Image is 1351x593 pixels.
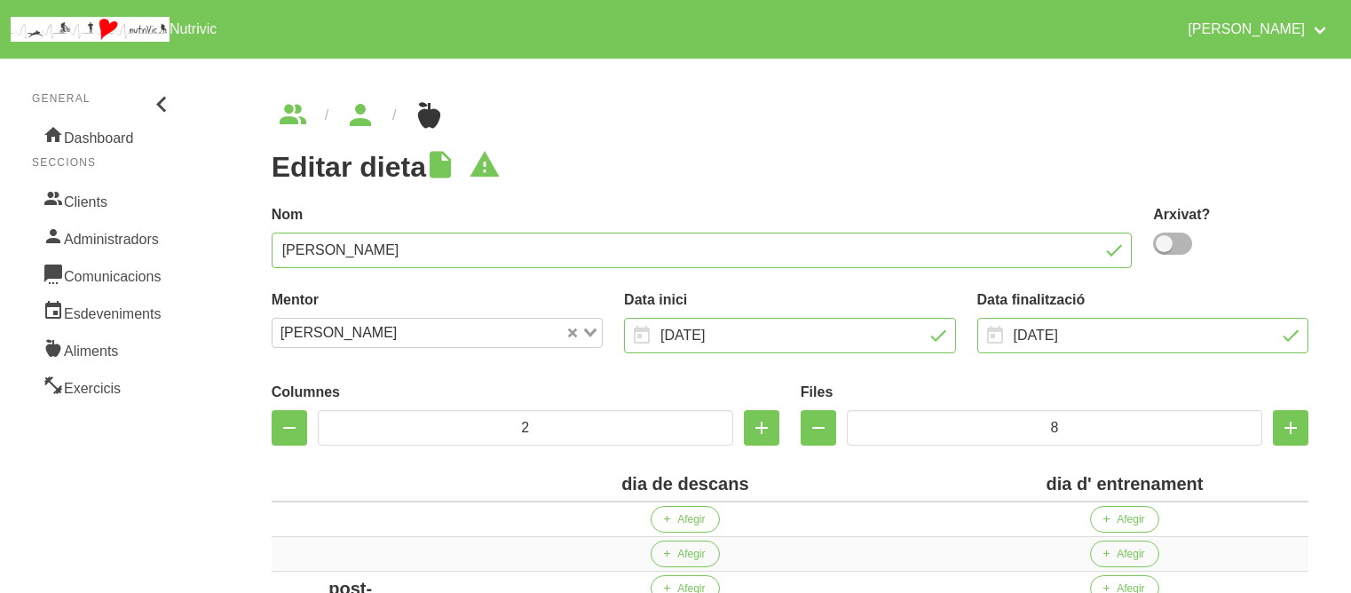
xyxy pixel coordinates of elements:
[272,204,1133,225] label: Nom
[1090,506,1158,533] button: Afegir
[32,117,176,154] a: Dashboard
[32,154,176,170] p: Seccions
[272,318,603,348] div: Search for option
[272,382,779,403] label: Columnes
[624,289,955,311] label: Data inici
[32,330,176,368] a: Aliments
[568,327,577,340] button: Clear Selected
[977,289,1308,311] label: Data finalització
[948,470,1301,497] div: dia d' entrenament
[1153,204,1308,225] label: Arxivat?
[32,91,176,107] p: General
[1117,546,1144,562] span: Afegir
[32,181,176,218] a: Clients
[272,289,603,311] label: Mentor
[651,541,719,567] button: Afegir
[651,506,719,533] button: Afegir
[276,322,402,344] span: [PERSON_NAME]
[1090,541,1158,567] button: Afegir
[32,368,176,405] a: Exercicis
[1117,511,1144,527] span: Afegir
[677,546,705,562] span: Afegir
[32,218,176,256] a: Administradors
[403,322,564,344] input: Search for option
[272,101,1308,130] nav: breadcrumbs
[1177,7,1340,51] a: [PERSON_NAME]
[32,256,176,293] a: Comunicacions
[437,470,934,497] div: dia de descans
[32,293,176,330] a: Esdeveniments
[677,511,705,527] span: Afegir
[11,17,170,42] img: company_logo
[272,151,1308,183] h1: Editar dieta
[801,382,1308,403] label: Files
